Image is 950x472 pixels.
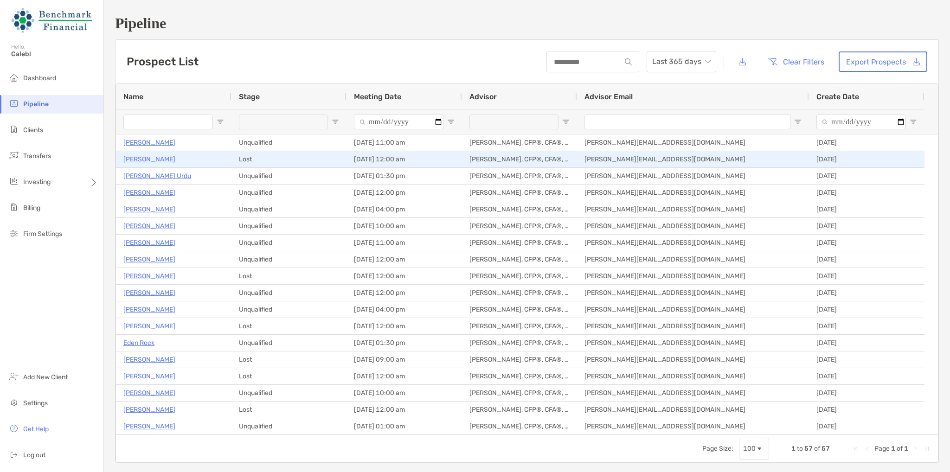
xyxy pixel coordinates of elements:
div: [DATE] [809,402,924,418]
div: Unqualified [231,418,347,434]
div: [PERSON_NAME], CFP®, CFA®, MSF [462,418,577,434]
div: [DATE] 10:00 am [347,218,462,234]
span: 1 [791,445,796,453]
div: [PERSON_NAME][EMAIL_ADDRESS][DOMAIN_NAME] [577,235,809,251]
div: [DATE] 12:00 am [347,251,462,268]
img: investing icon [8,176,19,187]
div: 100 [743,445,756,453]
span: Get Help [23,425,49,433]
a: [PERSON_NAME] [123,153,175,165]
a: [PERSON_NAME] Urdu [123,170,191,182]
input: Advisor Email Filter Input [584,115,790,129]
div: [DATE] 12:00 am [347,368,462,384]
p: [PERSON_NAME] [123,370,175,382]
div: [PERSON_NAME], CFP®, CFA®, MSF [462,251,577,268]
a: Export Prospects [839,51,927,72]
div: [DATE] 04:00 pm [347,201,462,217]
div: [PERSON_NAME][EMAIL_ADDRESS][DOMAIN_NAME] [577,218,809,234]
a: [PERSON_NAME] [123,404,175,415]
img: settings icon [8,397,19,408]
div: Last Page [923,445,931,453]
span: Meeting Date [354,92,401,101]
div: [DATE] [809,251,924,268]
a: [PERSON_NAME] [123,187,175,198]
span: 1 [891,445,895,453]
a: Eden Rock [123,337,154,349]
div: [PERSON_NAME][EMAIL_ADDRESS][DOMAIN_NAME] [577,368,809,384]
span: Last 365 days [652,51,711,72]
button: Open Filter Menu [562,118,570,126]
span: Investing [23,178,51,186]
a: [PERSON_NAME] [123,220,175,232]
p: [PERSON_NAME] [123,320,175,332]
div: [PERSON_NAME], CFP®, CFA®, MSF [462,318,577,334]
div: Unqualified [231,134,347,151]
div: [DATE] [809,285,924,301]
span: 57 [804,445,813,453]
div: [PERSON_NAME], CFP®, CFA®, MSF [462,235,577,251]
button: Open Filter Menu [794,118,802,126]
div: [DATE] 11:00 am [347,235,462,251]
button: Open Filter Menu [332,118,339,126]
div: Unqualified [231,168,347,184]
div: [PERSON_NAME], CFP®, CFA®, MSF [462,285,577,301]
span: Firm Settings [23,230,62,238]
div: Previous Page [863,445,871,453]
div: Lost [231,151,347,167]
div: Unqualified [231,285,347,301]
div: [DATE] [809,168,924,184]
div: [DATE] 01:30 pm [347,335,462,351]
img: input icon [625,58,632,65]
a: [PERSON_NAME] [123,287,175,299]
div: [PERSON_NAME], CFP®, CFA®, MSF [462,335,577,351]
div: Unqualified [231,218,347,234]
span: Page [874,445,890,453]
h3: Prospect List [127,55,199,68]
span: Dashboard [23,74,56,82]
span: to [797,445,803,453]
span: Transfers [23,152,51,160]
div: [PERSON_NAME][EMAIL_ADDRESS][DOMAIN_NAME] [577,251,809,268]
div: [PERSON_NAME][EMAIL_ADDRESS][DOMAIN_NAME] [577,201,809,217]
h1: Pipeline [115,15,939,32]
div: Lost [231,268,347,284]
div: [DATE] [809,201,924,217]
span: Settings [23,399,48,407]
img: Zoe Logo [11,4,92,37]
img: pipeline icon [8,98,19,109]
p: [PERSON_NAME] [123,421,175,432]
div: [DATE] [809,151,924,167]
a: [PERSON_NAME] [123,354,175,365]
img: dashboard icon [8,72,19,83]
a: [PERSON_NAME] [123,304,175,315]
img: billing icon [8,202,19,213]
div: Unqualified [231,335,347,351]
span: 1 [904,445,908,453]
div: First Page [852,445,860,453]
div: [PERSON_NAME], CFP®, CFA®, MSF [462,151,577,167]
div: [DATE] 12:00 am [347,318,462,334]
div: [DATE] [809,335,924,351]
button: Open Filter Menu [217,118,224,126]
p: [PERSON_NAME] [123,387,175,399]
div: [DATE] 01:00 am [347,418,462,434]
span: Caleb! [11,50,98,58]
div: [PERSON_NAME], CFP®, CFA®, MSF [462,218,577,234]
span: Advisor [469,92,497,101]
div: [DATE] [809,351,924,368]
a: [PERSON_NAME] [123,254,175,265]
div: [PERSON_NAME][EMAIL_ADDRESS][DOMAIN_NAME] [577,418,809,434]
div: Lost [231,368,347,384]
div: Page Size [739,438,769,460]
div: [DATE] [809,418,924,434]
a: [PERSON_NAME] [123,137,175,148]
div: [PERSON_NAME][EMAIL_ADDRESS][DOMAIN_NAME] [577,318,809,334]
span: of [897,445,903,453]
div: [PERSON_NAME], CFP®, CFA®, MSF [462,402,577,418]
span: Billing [23,204,40,212]
div: [DATE] 10:00 am [347,385,462,401]
div: [PERSON_NAME][EMAIL_ADDRESS][DOMAIN_NAME] [577,285,809,301]
div: [PERSON_NAME], CFP®, CFA®, MSF [462,268,577,284]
